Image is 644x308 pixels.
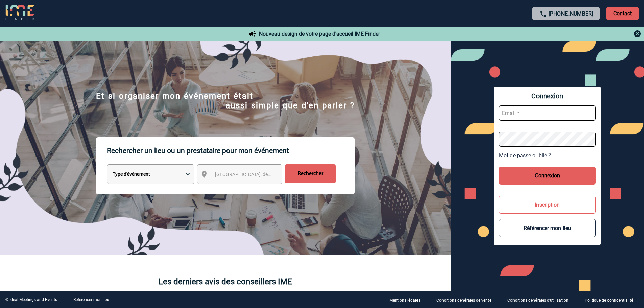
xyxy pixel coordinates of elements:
button: Référencer mon lieu [499,219,596,237]
a: Référencer mon lieu [73,297,109,302]
p: Contact [606,7,639,20]
div: © Ideal Meetings and Events [5,297,57,302]
input: Rechercher [285,164,336,183]
p: Rechercher un lieu ou un prestataire pour mon événement [107,137,355,164]
p: Conditions générales de vente [436,298,491,303]
span: Connexion [499,92,596,100]
p: Politique de confidentialité [585,298,633,303]
button: Inscription [499,196,596,214]
img: call-24-px.png [539,10,547,18]
a: Politique de confidentialité [579,297,644,303]
a: Mot de passe oublié ? [499,152,596,159]
input: Email * [499,105,596,121]
a: Mentions légales [384,297,431,303]
p: Conditions générales d'utilisation [507,298,568,303]
a: [PHONE_NUMBER] [549,10,593,17]
a: Conditions générales d'utilisation [502,297,579,303]
p: Mentions légales [389,298,420,303]
a: Conditions générales de vente [431,297,502,303]
span: [GEOGRAPHIC_DATA], département, région... [215,172,309,177]
button: Connexion [499,167,596,185]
